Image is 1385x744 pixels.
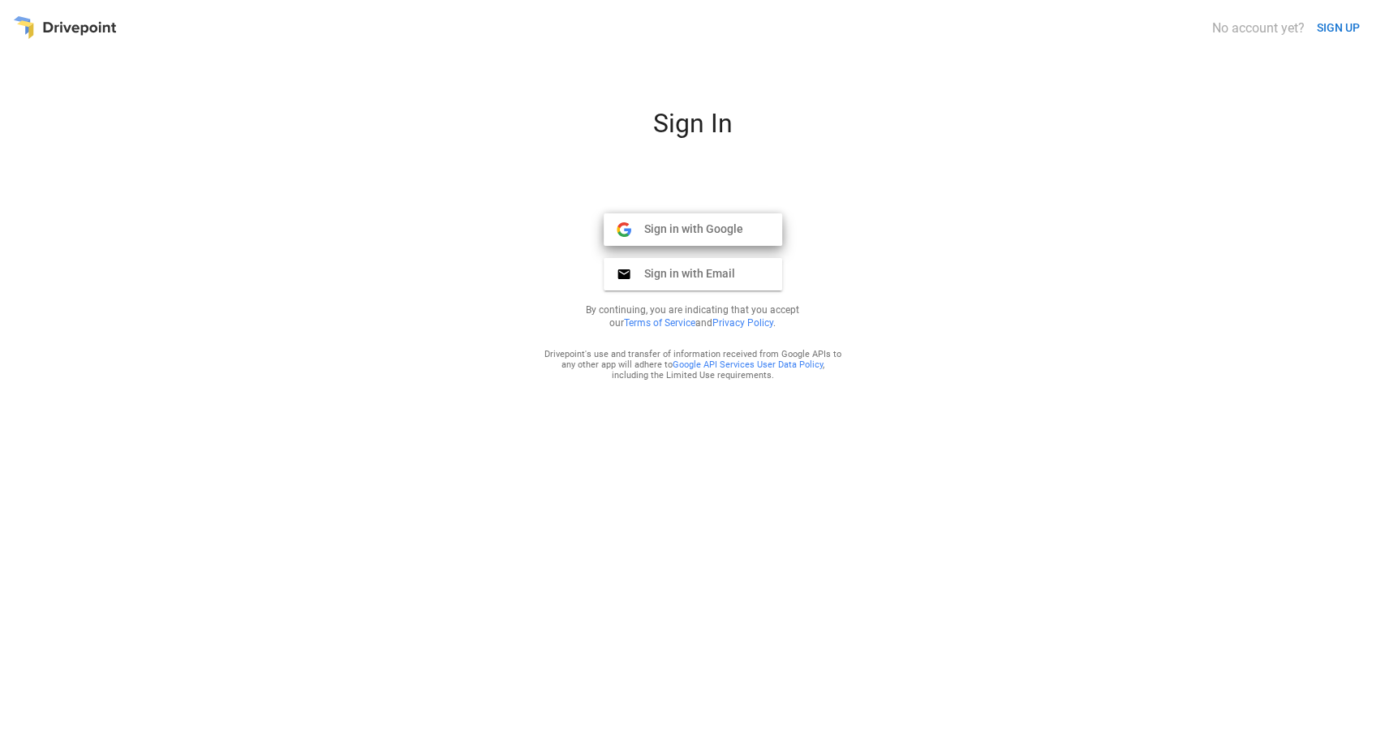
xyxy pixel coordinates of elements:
[1212,20,1305,36] div: No account yet?
[631,221,743,236] span: Sign in with Google
[624,317,695,329] a: Terms of Service
[1310,13,1366,43] button: SIGN UP
[673,359,823,370] a: Google API Services User Data Policy
[498,108,888,152] div: Sign In
[604,258,782,290] button: Sign in with Email
[631,266,735,281] span: Sign in with Email
[544,349,842,381] div: Drivepoint's use and transfer of information received from Google APIs to any other app will adhe...
[566,303,819,329] p: By continuing, you are indicating that you accept our and .
[604,213,782,246] button: Sign in with Google
[712,317,773,329] a: Privacy Policy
